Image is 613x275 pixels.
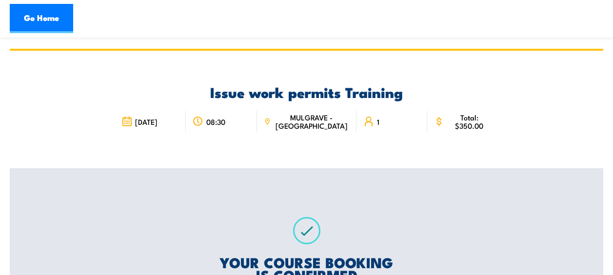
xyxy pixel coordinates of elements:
h2: Issue work permits Training [115,85,498,98]
span: 1 [377,118,379,126]
a: Go Home [10,4,73,33]
span: [DATE] [135,118,158,126]
span: Total: $350.00 [447,113,492,130]
span: 08:30 [206,118,225,126]
span: MULGRAVE - [GEOGRAPHIC_DATA] [274,113,350,130]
